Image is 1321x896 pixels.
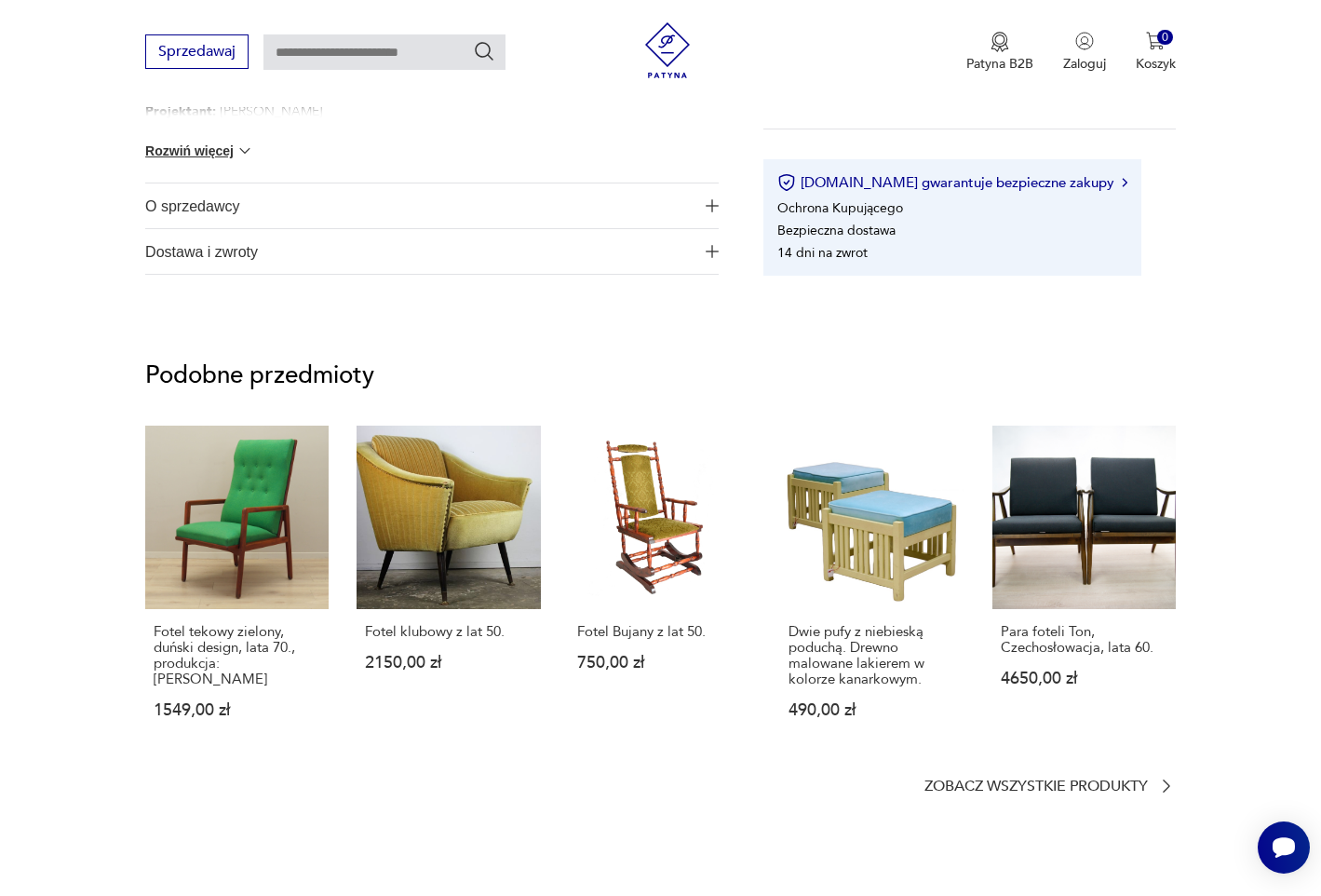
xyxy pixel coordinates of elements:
p: Zobacz wszystkie produkty [924,781,1148,793]
a: Para foteli Ton, Czechosłowacja, lata 60.Para foteli Ton, Czechosłowacja, lata 60.4650,00 zł [992,426,1176,754]
a: Zobacz wszystkie produkty [924,777,1176,795]
p: 2150,00 zł [365,655,532,671]
p: Podobne przedmioty [145,364,1176,387]
li: 14 dni na zwrot [777,243,868,261]
p: 750,00 zł [577,655,744,671]
img: Ikonka użytkownika [1075,32,1094,50]
img: Patyna - sklep z meblami i dekoracjami vintage [640,22,695,78]
a: Sprzedawaj [145,47,249,60]
p: 490,00 zł [789,702,955,718]
img: Ikona plusa [706,199,719,212]
p: Fotel klubowy z lat 50. [365,624,532,640]
p: Dwie pufy z niebieską poduchą. Drewno malowane lakierem w kolorze kanarkowym. [789,624,955,687]
img: Ikona certyfikatu [777,173,796,192]
button: Ikona plusaDostawa i zwroty [145,229,719,274]
b: Projektant : [145,102,216,120]
p: 1549,00 zł [154,702,320,718]
img: Ikona koszyka [1146,32,1165,50]
p: 4650,00 zł [1001,671,1167,686]
span: O sprzedawcy [145,183,694,228]
img: chevron down [236,142,254,160]
img: Ikona strzałki w prawo [1122,178,1127,187]
iframe: Smartsupp widget button [1258,821,1310,874]
a: Dwie pufy z niebieską poduchą. Drewno malowane lakierem w kolorze kanarkowym.Dwie pufy z niebiesk... [780,426,964,754]
button: 0Koszyk [1136,32,1176,73]
p: Fotel tekowy zielony, duński design, lata 70., produkcja: [PERSON_NAME] [154,624,320,687]
button: Ikona plusaO sprzedawcy [145,183,719,228]
p: Zaloguj [1063,55,1106,73]
p: Koszyk [1136,55,1176,73]
img: Ikona plusa [706,245,719,258]
p: Para foteli Ton, Czechosłowacja, lata 60. [1001,624,1167,656]
button: Sprzedawaj [145,34,249,69]
button: Szukaj [473,40,495,62]
a: Ikona medaluPatyna B2B [966,32,1033,73]
p: Fotel Bujany z lat 50. [577,624,744,640]
li: Ochrona Kupującego [777,198,903,216]
a: Fotel Bujany z lat 50.Fotel Bujany z lat 50.750,00 zł [569,426,752,754]
div: 0 [1157,30,1173,46]
button: Rozwiń więcej [145,142,253,160]
button: Patyna B2B [966,32,1033,73]
a: Fotel klubowy z lat 50.Fotel klubowy z lat 50.2150,00 zł [357,426,540,754]
a: Fotel tekowy zielony, duński design, lata 70., produkcja: DaniaFotel tekowy zielony, duński desig... [145,426,329,754]
p: [PERSON_NAME] [145,100,446,123]
button: [DOMAIN_NAME] gwarantuje bezpieczne zakupy [777,173,1126,192]
img: Ikona medalu [991,32,1009,52]
button: Zaloguj [1063,32,1106,73]
p: Patyna B2B [966,55,1033,73]
li: Bezpieczna dostawa [777,221,896,238]
span: Dostawa i zwroty [145,229,694,274]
